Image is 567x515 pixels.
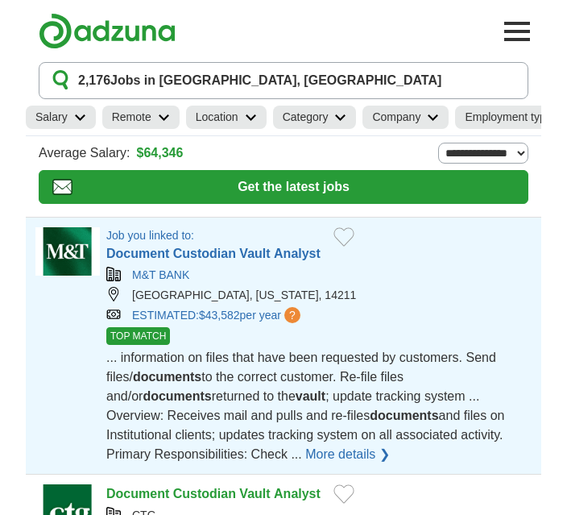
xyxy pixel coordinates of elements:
span: Get the latest jobs [72,177,515,197]
span: 2,176 [78,71,110,90]
h2: Location [196,109,238,126]
strong: Document [106,247,169,260]
strong: Custodian [173,487,236,500]
strong: Vault [239,247,270,260]
strong: documents [143,389,211,403]
strong: Vault [239,487,270,500]
strong: Custodian [173,247,236,260]
h2: Remote [112,109,151,126]
p: Job you linked to: [106,227,321,244]
h2: Employment type [465,109,552,126]
button: Add to favorite jobs [333,227,354,247]
span: ? [284,307,300,323]
strong: Document [106,487,169,500]
a: Remote [102,106,180,129]
a: Salary [26,106,96,129]
a: Document Custodian Vault Analyst [106,487,321,500]
h2: Salary [35,109,68,126]
button: Add to favorite jobs [333,484,354,504]
strong: documents [133,370,201,384]
strong: Analyst [274,247,321,260]
span: TOP MATCH [106,327,170,345]
button: Toggle main navigation menu [499,14,535,49]
span: ... information on files that have been requested by customers. Send files/ to the correct custom... [106,351,504,461]
div: Average Salary: [39,143,528,164]
a: $64,346 [137,143,184,163]
a: Location [186,106,267,129]
strong: vault [296,389,325,403]
button: Get the latest jobs [39,170,528,204]
div: [GEOGRAPHIC_DATA], [US_STATE], 14211 [106,287,532,304]
h2: Company [372,109,420,126]
button: 2,176Jobs in [GEOGRAPHIC_DATA], [GEOGRAPHIC_DATA] [39,62,528,99]
h1: Jobs in [GEOGRAPHIC_DATA], [GEOGRAPHIC_DATA] [78,71,441,90]
a: Company [362,106,449,129]
strong: documents [370,409,438,422]
a: Category [273,106,357,129]
a: Document Custodian Vault Analyst [106,247,321,260]
h2: Category [283,109,329,126]
span: $43,582 [199,309,240,322]
img: M&T Bank logo [35,227,100,276]
strong: Analyst [274,487,321,500]
a: More details ❯ [305,445,390,464]
img: Adzuna logo [39,13,176,49]
a: M&T BANK [132,268,189,281]
a: ESTIMATED:$43,582per year? [132,307,304,324]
